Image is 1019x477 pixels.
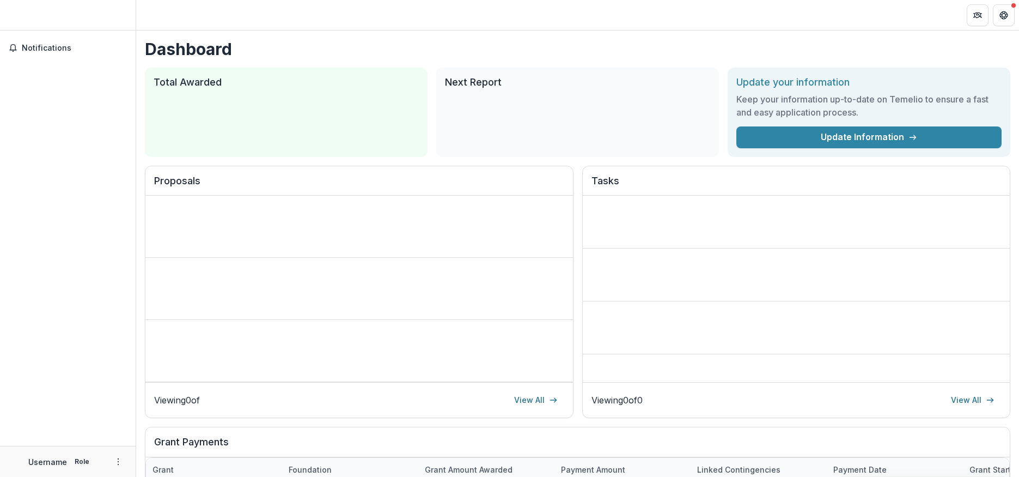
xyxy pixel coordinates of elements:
[591,175,1002,196] h2: Tasks
[154,436,1001,457] h2: Grant Payments
[445,76,710,88] h2: Next Report
[154,175,564,196] h2: Proposals
[28,456,67,468] p: Username
[112,455,125,468] button: More
[22,44,127,53] span: Notifications
[993,4,1015,26] button: Get Help
[591,394,643,407] p: Viewing 0 of 0
[508,391,564,409] a: View All
[4,39,131,57] button: Notifications
[145,39,1010,59] h1: Dashboard
[967,4,989,26] button: Partners
[736,93,1002,119] h3: Keep your information up-to-date on Temelio to ensure a fast and easy application process.
[944,391,1001,409] a: View All
[736,126,1002,148] a: Update Information
[736,76,1002,88] h2: Update your information
[154,76,419,88] h2: Total Awarded
[154,394,200,407] p: Viewing 0 of
[71,457,93,467] p: Role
